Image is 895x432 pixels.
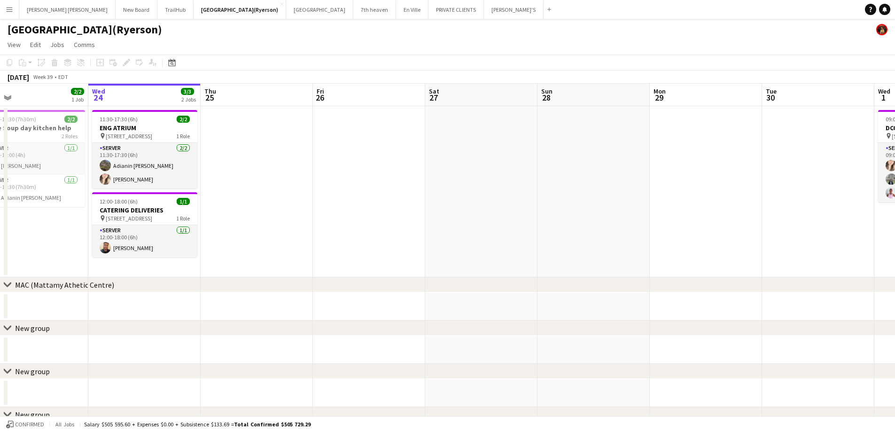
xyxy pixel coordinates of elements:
[74,40,95,49] span: Comms
[4,39,24,51] a: View
[116,0,157,19] button: New Board
[286,0,353,19] button: [GEOGRAPHIC_DATA]
[15,280,114,290] div: MAC (Mattamy Athetic Centre)
[19,0,116,19] button: [PERSON_NAME] [PERSON_NAME]
[15,367,50,376] div: New group
[31,73,54,80] span: Week 39
[15,410,50,419] div: New group
[353,0,396,19] button: 7th heaven
[50,40,64,49] span: Jobs
[84,421,311,428] div: Salary $505 595.60 + Expenses $0.00 + Subsistence $133.69 =
[484,0,544,19] button: [PERSON_NAME]'S
[15,421,44,428] span: Confirmed
[54,421,76,428] span: All jobs
[157,0,194,19] button: TrailHub
[234,421,311,428] span: Total Confirmed $505 729.29
[428,0,484,19] button: PRIVATE CLIENTS
[58,73,68,80] div: EDT
[26,39,45,51] a: Edit
[5,419,46,430] button: Confirmed
[396,0,428,19] button: En Ville
[8,23,162,37] h1: [GEOGRAPHIC_DATA](Ryerson)
[70,39,99,51] a: Comms
[30,40,41,49] span: Edit
[47,39,68,51] a: Jobs
[15,323,50,333] div: New group
[194,0,286,19] button: [GEOGRAPHIC_DATA](Ryerson)
[8,40,21,49] span: View
[8,72,29,82] div: [DATE]
[876,24,887,35] app-user-avatar: Yani Salas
